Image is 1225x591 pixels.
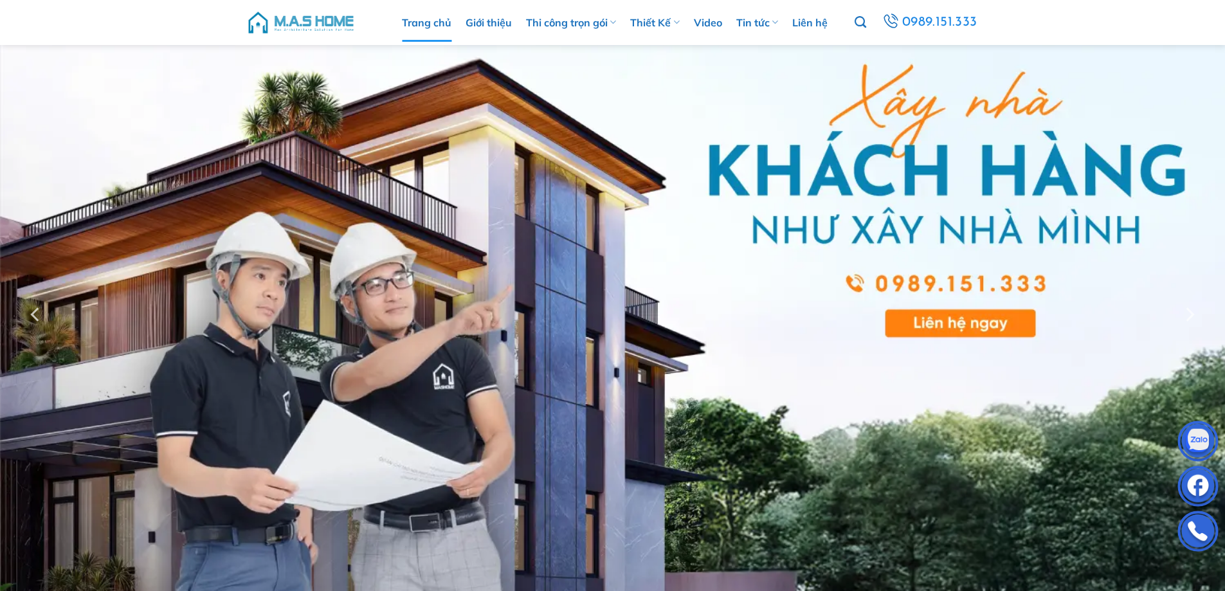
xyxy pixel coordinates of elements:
a: Trang chủ [402,3,451,42]
a: Thi công trọn gói [526,3,616,42]
a: Video [694,3,722,42]
a: Thiết Kế [630,3,679,42]
img: Facebook [1179,469,1217,507]
img: Zalo [1179,424,1217,462]
a: Tin tức [736,3,778,42]
button: Previous [24,246,48,383]
a: Giới thiệu [466,3,512,42]
a: 0989.151.333 [880,11,979,34]
img: M.A.S HOME – Tổng Thầu Thiết Kế Và Xây Nhà Trọn Gói [246,3,356,42]
button: Next [1177,246,1201,383]
a: Tìm kiếm [855,9,866,36]
span: 0989.151.333 [902,12,977,33]
img: Phone [1179,514,1217,552]
a: Liên hệ [792,3,828,42]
